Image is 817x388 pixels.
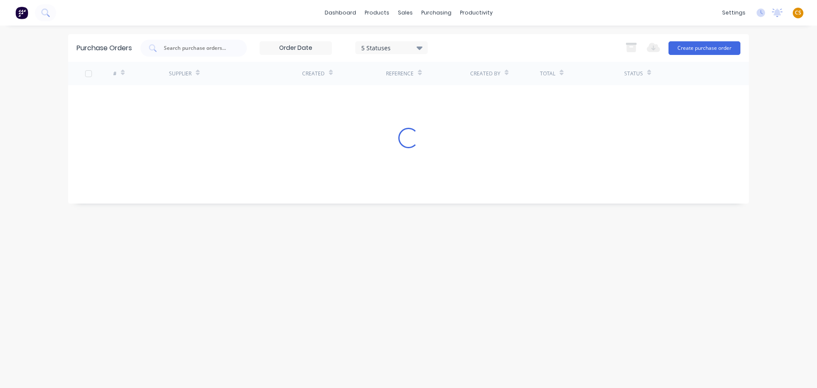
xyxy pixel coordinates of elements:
[169,70,191,78] div: Supplier
[624,70,643,78] div: Status
[470,70,500,78] div: Created By
[361,43,422,52] div: 5 Statuses
[718,6,750,19] div: settings
[113,70,117,78] div: #
[394,6,417,19] div: sales
[15,6,28,19] img: Factory
[302,70,325,78] div: Created
[77,43,132,53] div: Purchase Orders
[668,41,740,55] button: Create purchase order
[540,70,555,78] div: Total
[320,6,360,19] a: dashboard
[260,42,331,55] input: Order Date
[456,6,497,19] div: productivity
[386,70,414,78] div: Reference
[417,6,456,19] div: purchasing
[795,9,801,17] span: CS
[360,6,394,19] div: products
[163,44,234,52] input: Search purchase orders...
